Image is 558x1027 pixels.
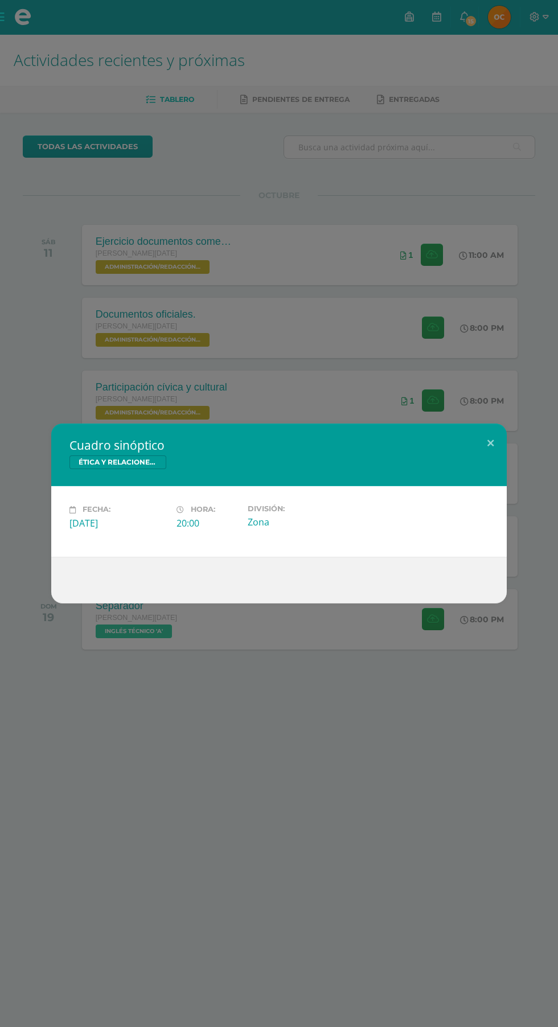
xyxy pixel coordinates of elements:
div: 20:00 [177,517,239,529]
div: [DATE] [69,517,167,529]
span: Hora: [191,506,215,514]
h2: Cuadro sinóptico [69,437,489,453]
span: Fecha: [83,506,110,514]
label: División: [248,504,346,513]
button: Close (Esc) [474,424,507,462]
span: ÉTICA Y RELACIONES HUMANAS [69,455,166,469]
div: Zona [248,516,346,528]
